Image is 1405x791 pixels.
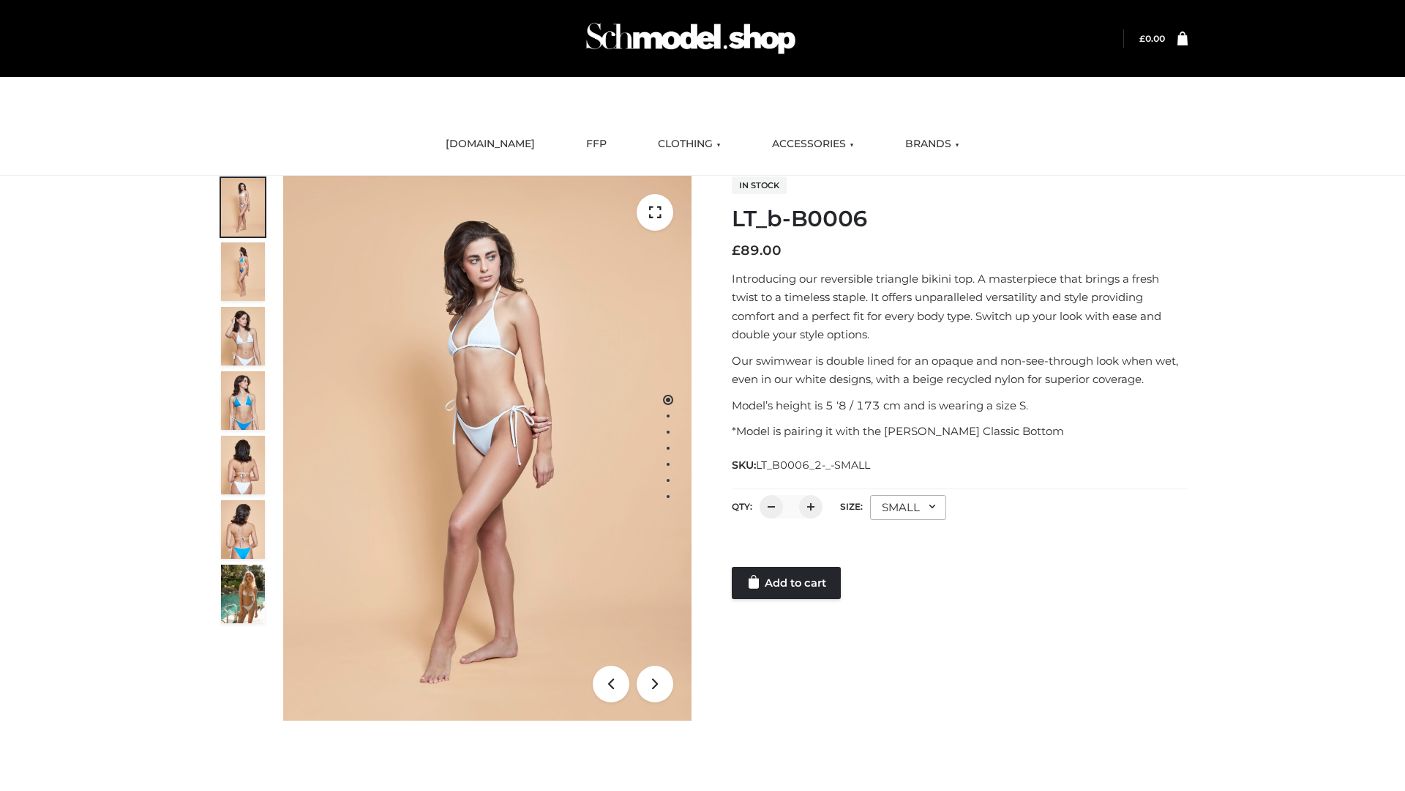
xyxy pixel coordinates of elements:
[732,270,1188,344] p: Introducing our reversible triangle bikini top. A masterpiece that brings a fresh twist to a time...
[732,177,787,194] span: In stock
[221,565,265,623] img: Arieltop_CloudNine_AzureSky2.jpg
[732,501,752,512] label: QTY:
[732,456,872,474] span: SKU:
[221,242,265,301] img: ArielClassicBikiniTop_CloudNine_AzureSky_OW114ECO_2-scaled.jpg
[221,436,265,494] img: ArielClassicBikiniTop_CloudNine_AzureSky_OW114ECO_7-scaled.jpg
[732,567,841,599] a: Add to cart
[756,458,870,472] span: LT_B0006_2-_-SMALL
[1139,33,1165,44] a: £0.00
[840,501,863,512] label: Size:
[732,396,1188,415] p: Model’s height is 5 ‘8 / 173 cm and is wearing a size S.
[221,178,265,237] img: ArielClassicBikiniTop_CloudNine_AzureSky_OW114ECO_1-scaled.jpg
[1139,33,1165,44] bdi: 0.00
[435,128,546,160] a: [DOMAIN_NAME]
[221,307,265,365] img: ArielClassicBikiniTop_CloudNine_AzureSky_OW114ECO_3-scaled.jpg
[732,422,1188,441] p: *Model is pairing it with the [PERSON_NAME] Classic Bottom
[647,128,732,160] a: CLOTHING
[221,500,265,559] img: ArielClassicBikiniTop_CloudNine_AzureSky_OW114ECO_8-scaled.jpg
[761,128,865,160] a: ACCESSORIES
[870,495,946,520] div: SMALL
[581,10,801,67] img: Schmodel Admin 964
[221,371,265,430] img: ArielClassicBikiniTop_CloudNine_AzureSky_OW114ECO_4-scaled.jpg
[283,176,692,721] img: ArielClassicBikiniTop_CloudNine_AzureSky_OW114ECO_1
[732,242,782,259] bdi: 89.00
[732,352,1188,389] p: Our swimwear is double lined for an opaque and non-see-through look when wet, even in our white d...
[732,206,1188,232] h1: LT_b-B0006
[894,128,970,160] a: BRANDS
[575,128,618,160] a: FFP
[732,242,741,259] span: £
[1139,33,1145,44] span: £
